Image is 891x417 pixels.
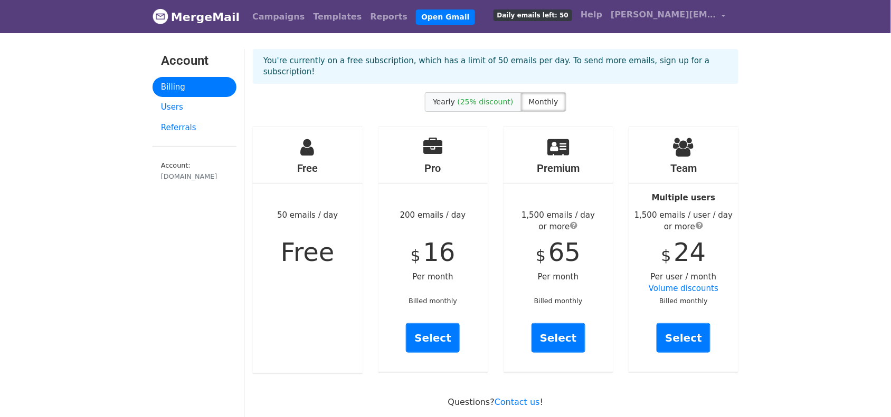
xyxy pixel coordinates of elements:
[649,284,718,293] a: Volume discounts
[495,397,540,407] a: Contact us
[529,98,558,106] span: Monthly
[611,8,716,21] span: [PERSON_NAME][EMAIL_ADDRESS][PERSON_NAME][DOMAIN_NAME]
[532,323,585,353] a: Select
[411,246,421,265] span: $
[366,6,412,27] a: Reports
[309,6,366,27] a: Templates
[253,396,738,408] p: Questions? !
[153,118,236,138] a: Referrals
[536,246,546,265] span: $
[504,162,613,174] h4: Premium
[576,4,606,25] a: Help
[606,4,730,29] a: [PERSON_NAME][EMAIL_ADDRESS][PERSON_NAME][DOMAIN_NAME]
[161,53,228,69] h3: Account
[534,297,583,305] small: Billed monthly
[629,162,739,174] h4: Team
[423,237,456,267] span: 16
[253,162,363,174] h4: Free
[263,55,728,77] p: You're currently on a free subscription, which has a limit of 50 emails per day. To send more ema...
[838,366,891,417] iframe: Chat Widget
[838,366,891,417] div: Widget de chat
[378,162,488,174] h4: Pro
[406,323,460,353] a: Select
[378,127,488,372] div: 200 emails / day Per month
[161,161,228,181] small: Account:
[494,9,572,21] span: Daily emails left: 50
[548,237,581,267] span: 65
[629,127,739,372] div: Per user / month
[458,98,514,106] span: (25% discount)
[253,127,363,373] div: 50 emails / day
[657,323,710,353] a: Select
[153,8,168,24] img: MergeMail logo
[652,193,715,202] strong: Multiple users
[161,171,228,181] div: [DOMAIN_NAME]
[504,209,613,233] div: 1,500 emails / day or more
[248,6,309,27] a: Campaigns
[433,98,455,106] span: Yearly
[281,237,335,267] span: Free
[409,297,457,305] small: Billed monthly
[674,237,706,267] span: 24
[153,77,236,98] a: Billing
[153,97,236,118] a: Users
[504,127,613,372] div: Per month
[659,297,708,305] small: Billed monthly
[489,4,576,25] a: Daily emails left: 50
[153,6,240,28] a: MergeMail
[629,209,739,233] div: 1,500 emails / user / day or more
[661,246,671,265] span: $
[416,9,475,25] a: Open Gmail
